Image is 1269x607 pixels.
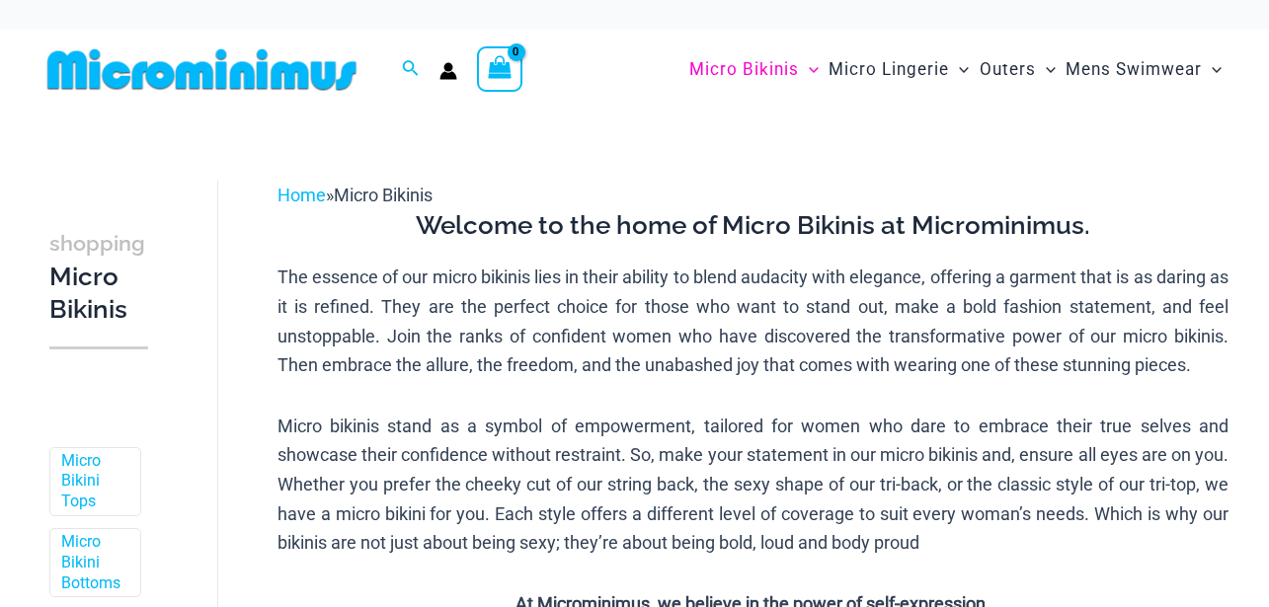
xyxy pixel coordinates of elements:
span: » [278,185,433,205]
a: Account icon link [439,62,457,80]
a: Micro Bikini Bottoms [61,532,125,593]
p: The essence of our micro bikinis lies in their ability to blend audacity with elegance, offering ... [278,263,1229,380]
a: Search icon link [402,57,420,82]
span: Micro Bikinis [334,185,433,205]
p: Micro bikinis stand as a symbol of empowerment, tailored for women who dare to embrace their true... [278,412,1229,559]
a: OutersMenu ToggleMenu Toggle [975,39,1061,100]
span: Menu Toggle [1202,44,1222,95]
span: Mens Swimwear [1066,44,1202,95]
a: Micro LingerieMenu ToggleMenu Toggle [824,39,974,100]
a: Micro Bikini Tops [61,451,125,512]
a: Micro BikinisMenu ToggleMenu Toggle [684,39,824,100]
span: Menu Toggle [799,44,819,95]
h3: Micro Bikinis [49,226,148,327]
a: View Shopping Cart, empty [477,46,522,92]
span: Micro Lingerie [829,44,949,95]
h3: Welcome to the home of Micro Bikinis at Microminimus. [278,209,1229,243]
span: Menu Toggle [1036,44,1056,95]
span: Micro Bikinis [689,44,799,95]
span: Menu Toggle [949,44,969,95]
span: shopping [49,231,145,256]
img: MM SHOP LOGO FLAT [40,47,364,92]
nav: Site Navigation [681,37,1229,103]
span: Outers [980,44,1036,95]
a: Home [278,185,326,205]
a: Mens SwimwearMenu ToggleMenu Toggle [1061,39,1227,100]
